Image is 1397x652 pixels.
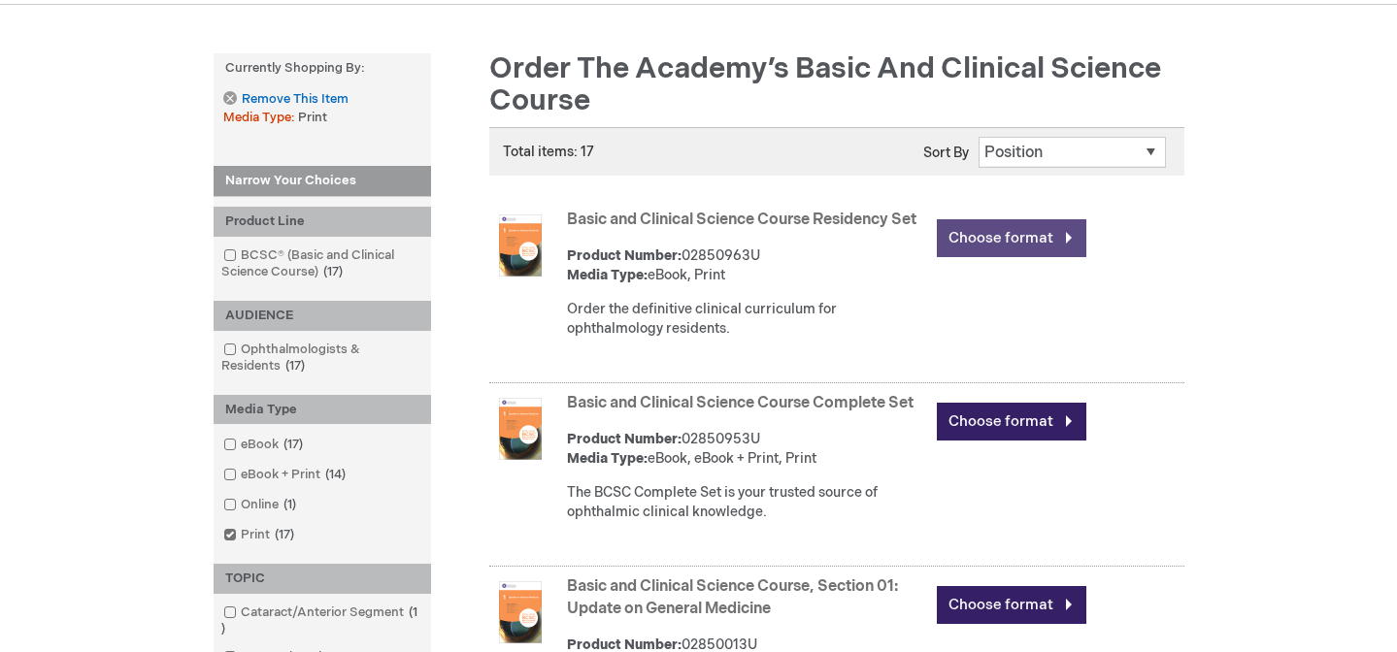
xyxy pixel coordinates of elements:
[318,264,348,279] span: 17
[223,91,348,108] a: Remove This Item
[214,53,431,83] strong: Currently Shopping by:
[489,214,551,277] img: Basic and Clinical Science Course Residency Set
[218,603,426,638] a: Cataract/Anterior Segment1
[567,246,927,285] div: 02850963U eBook, Print
[279,437,308,452] span: 17
[218,496,304,514] a: Online1
[320,467,350,482] span: 14
[218,246,426,281] a: BCSC® (Basic and Clinical Science Course)17
[214,564,431,594] div: TOPIC
[567,211,916,229] a: Basic and Clinical Science Course Residency Set
[567,267,648,283] strong: Media Type:
[567,247,682,264] strong: Product Number:
[214,395,431,425] div: Media Type
[218,436,311,454] a: eBook17
[567,483,927,522] div: The BCSC Complete Set is your trusted source of ophthalmic clinical knowledge.
[567,450,648,467] strong: Media Type:
[937,219,1086,257] a: Choose format
[923,145,969,161] label: Sort By
[567,394,914,412] a: Basic and Clinical Science Course Complete Set
[218,341,426,375] a: Ophthalmologists & Residents17
[214,207,431,237] div: Product Line
[223,110,298,125] span: Media Type
[567,431,682,447] strong: Product Number:
[218,526,302,544] a: Print17
[218,466,353,484] a: eBook + Print14
[214,166,431,197] strong: Narrow Your Choices
[298,110,327,125] span: Print
[489,581,551,643] img: Basic and Clinical Science Course, Section 01: Update on General Medicine
[567,430,927,469] div: 02850953U eBook, eBook + Print, Print
[489,51,1161,118] span: Order the Academy’s Basic and Clinical Science Course
[937,403,1086,440] a: Choose format
[937,586,1086,624] a: Choose format
[567,300,927,339] div: Order the definitive clinical curriculum for ophthalmology residents.
[279,497,301,512] span: 1
[489,398,551,460] img: Basic and Clinical Science Course Complete Set
[270,527,299,542] span: 17
[214,301,431,331] div: AUDIENCE
[242,90,349,109] span: Remove This Item
[281,358,310,374] span: 17
[221,604,417,636] span: 1
[567,577,898,618] a: Basic and Clinical Science Course, Section 01: Update on General Medicine
[503,144,594,160] span: Total items: 17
